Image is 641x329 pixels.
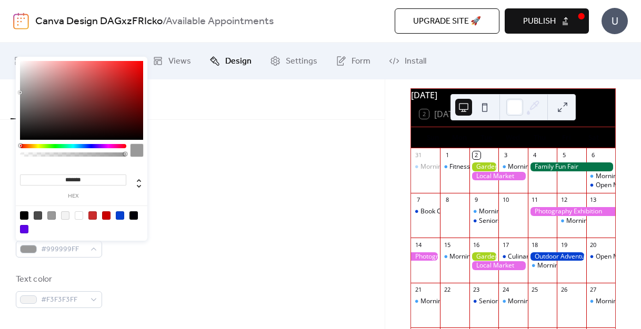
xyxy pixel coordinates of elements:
div: 24 [502,286,509,294]
div: Culinary Cooking Class [498,252,527,261]
div: Thu [526,127,553,148]
div: 1 [443,151,451,159]
div: Seniors' Social Tea [469,297,498,306]
img: logo [13,13,29,29]
a: Connect [78,47,142,75]
div: rgb(6, 65, 209) [116,211,124,220]
div: Fri [553,127,580,148]
div: 6 [589,151,597,159]
div: Text color [16,273,100,286]
div: Morning Yoga Bliss [566,217,623,225]
span: Upgrade site 🚀 [413,15,481,28]
div: rgb(255, 255, 255) [75,211,83,220]
div: 26 [560,286,568,294]
b: / [163,12,166,32]
a: My Events [6,47,76,75]
span: #999999FF [41,243,85,256]
button: Upgrade site 🚀 [395,8,499,34]
div: Morning Yoga Bliss [420,297,477,306]
div: 8 [443,196,451,204]
a: Form [328,47,378,75]
div: [DATE] [411,89,615,101]
div: rgb(153, 153, 153) [47,211,56,220]
div: Morning Yoga Bliss [537,261,594,270]
div: rgb(201, 43, 43) [88,211,97,220]
div: Photography Exhibition [411,252,440,261]
div: Seniors' Social Tea [479,297,534,306]
div: Sat [580,127,607,148]
div: Morning Yoga Bliss [440,252,469,261]
a: Install [381,47,434,75]
a: Canva Design DAGxzFRIcko [35,12,163,32]
div: rgb(74, 74, 74) [34,211,42,220]
div: Local Market [469,261,528,270]
div: Morning Yoga Bliss [586,297,615,306]
div: 25 [531,286,539,294]
div: 14 [414,241,422,249]
div: 22 [443,286,451,294]
div: Sun [419,127,446,148]
div: Morning Yoga Bliss [420,162,477,171]
div: 23 [473,286,480,294]
button: Publish [505,8,589,34]
div: Morning Yoga Bliss [498,297,527,306]
div: Open Mic Night [596,252,641,261]
span: Views [168,55,191,68]
span: Design [225,55,252,68]
div: Culinary Cooking Class [508,252,575,261]
div: 9 [473,196,480,204]
div: 18 [531,241,539,249]
div: 12 [560,196,568,204]
div: rgb(0, 0, 0) [20,211,28,220]
div: 19 [560,241,568,249]
div: Gardening Workshop [469,252,498,261]
div: 5 [560,151,568,159]
div: Open Mic Night [586,181,615,190]
div: 16 [473,241,480,249]
div: Local Market [469,172,528,181]
span: Publish [523,15,556,28]
div: 2 [473,151,480,159]
div: 27 [589,286,597,294]
div: 13 [589,196,597,204]
a: Views [145,47,199,75]
div: Book Club Gathering [420,207,481,216]
span: Form [352,55,370,68]
div: Outdoor Adventure Day [528,252,586,261]
span: Settings [286,55,317,68]
div: Morning Yoga Bliss [411,162,440,171]
div: 3 [502,151,509,159]
div: 20 [589,241,597,249]
div: Seniors' Social Tea [479,217,534,225]
div: rgb(202, 0, 0) [102,211,111,220]
div: Morning Yoga Bliss [411,297,440,306]
button: Colors [11,79,52,119]
div: 31 [414,151,422,159]
div: 11 [531,196,539,204]
div: rgb(243, 243, 243) [61,211,69,220]
div: Mon [446,127,473,148]
a: Settings [262,47,325,75]
div: Morning Yoga Bliss [557,217,586,225]
div: Open Mic Night [596,181,641,190]
div: 4 [531,151,539,159]
div: 21 [414,286,422,294]
div: Morning Yoga Bliss [498,162,527,171]
div: Tue [473,127,500,148]
div: rgb(0, 0, 8) [129,211,138,220]
div: Open Mic Night [586,252,615,261]
div: Morning Yoga Bliss [479,207,535,216]
div: Seniors' Social Tea [469,217,498,225]
div: Wed [499,127,526,148]
div: Family Fun Fair [528,162,615,171]
div: 10 [502,196,509,204]
div: Morning Yoga Bliss [449,252,506,261]
span: Install [405,55,426,68]
span: #F3F3F3FF [41,294,85,306]
div: 17 [502,241,509,249]
div: 7 [414,196,422,204]
div: Morning Yoga Bliss [508,297,564,306]
div: Photography Exhibition [528,207,615,216]
div: Gardening Workshop [469,162,498,171]
div: Morning Yoga Bliss [469,207,498,216]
